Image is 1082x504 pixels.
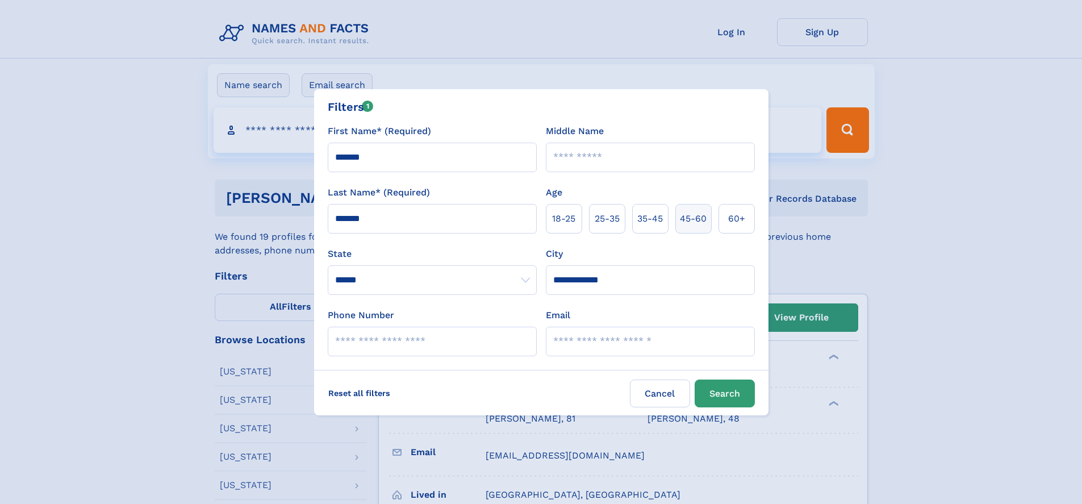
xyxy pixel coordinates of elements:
[321,380,398,407] label: Reset all filters
[546,186,562,199] label: Age
[595,212,620,226] span: 25‑35
[328,247,537,261] label: State
[552,212,575,226] span: 18‑25
[637,212,663,226] span: 35‑45
[546,309,570,322] label: Email
[328,309,394,322] label: Phone Number
[695,380,755,407] button: Search
[630,380,690,407] label: Cancel
[680,212,707,226] span: 45‑60
[328,186,430,199] label: Last Name* (Required)
[546,124,604,138] label: Middle Name
[328,124,431,138] label: First Name* (Required)
[546,247,563,261] label: City
[728,212,745,226] span: 60+
[328,98,374,115] div: Filters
